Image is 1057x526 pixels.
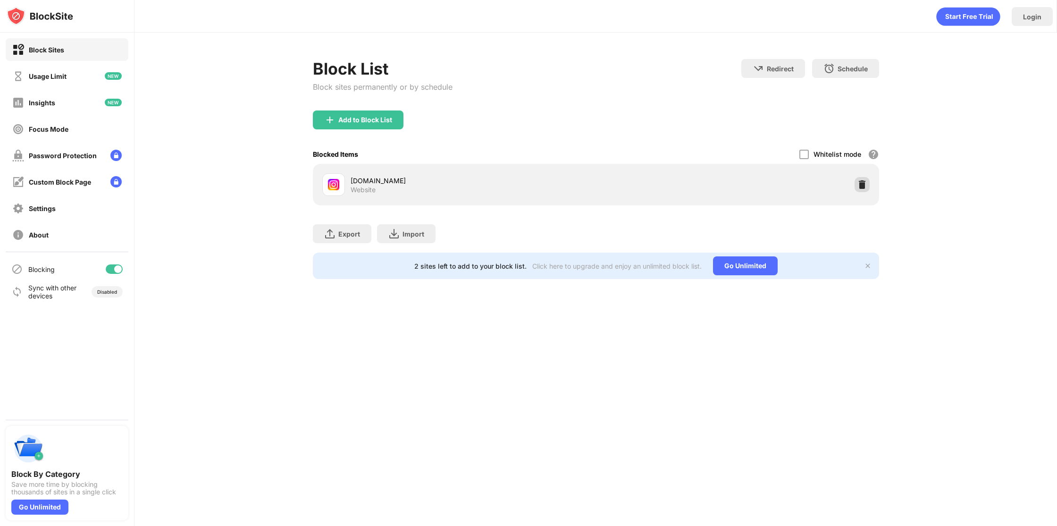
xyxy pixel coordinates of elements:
div: Go Unlimited [713,256,778,275]
img: lock-menu.svg [110,150,122,161]
img: lock-menu.svg [110,176,122,187]
img: favicons [328,179,339,190]
img: sync-icon.svg [11,286,23,297]
img: password-protection-off.svg [12,150,24,161]
div: Settings [29,204,56,212]
div: Block Sites [29,46,64,54]
img: about-off.svg [12,229,24,241]
div: Save more time by blocking thousands of sites in a single click [11,481,123,496]
div: animation [936,7,1000,26]
div: Export [338,230,360,238]
div: Go Unlimited [11,500,68,515]
div: Blocked Items [313,150,358,158]
img: time-usage-off.svg [12,70,24,82]
div: Redirect [767,65,794,73]
img: push-categories.svg [11,432,45,466]
div: Usage Limit [29,72,67,80]
div: Password Protection [29,152,97,160]
div: Add to Block List [338,116,392,124]
div: 2 sites left to add to your block list. [414,262,527,270]
img: blocking-icon.svg [11,263,23,275]
img: x-button.svg [864,262,872,270]
div: Import [403,230,424,238]
div: Website [351,186,376,194]
img: block-on.svg [12,44,24,56]
img: new-icon.svg [105,72,122,80]
div: Block By Category [11,469,123,479]
div: Click here to upgrade and enjoy an unlimited block list. [532,262,702,270]
div: Block List [313,59,453,78]
div: Blocking [28,265,55,273]
div: Whitelist mode [814,150,861,158]
div: Focus Mode [29,125,68,133]
div: Disabled [97,289,117,295]
div: Custom Block Page [29,178,91,186]
img: insights-off.svg [12,97,24,109]
div: About [29,231,49,239]
img: new-icon.svg [105,99,122,106]
div: Schedule [838,65,868,73]
div: Sync with other devices [28,284,77,300]
img: settings-off.svg [12,203,24,214]
div: Insights [29,99,55,107]
img: customize-block-page-off.svg [12,176,24,188]
div: Login [1023,13,1041,21]
div: [DOMAIN_NAME] [351,176,596,186]
div: Block sites permanently or by schedule [313,82,453,92]
img: logo-blocksite.svg [7,7,73,25]
img: focus-off.svg [12,123,24,135]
